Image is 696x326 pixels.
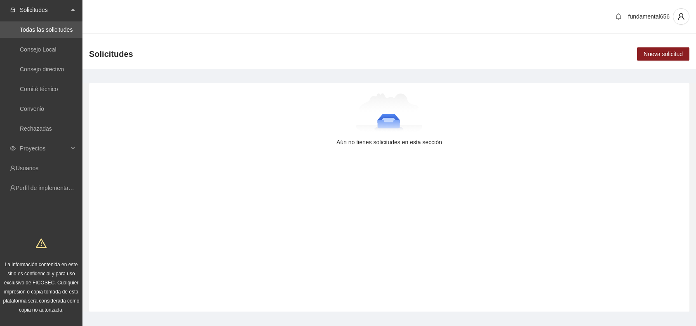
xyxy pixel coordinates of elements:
span: inbox [10,7,16,13]
a: Perfil de implementadora [16,185,80,191]
span: bell [612,13,625,20]
span: eye [10,145,16,151]
a: Convenio [20,106,44,112]
div: Aún no tienes solicitudes en esta sección [102,138,676,147]
a: Comité técnico [20,86,58,92]
button: user [673,8,689,25]
a: Consejo directivo [20,66,64,73]
span: Proyectos [20,140,68,157]
span: Nueva solicitud [644,49,683,59]
a: Rechazadas [20,125,52,132]
span: user [673,13,689,20]
button: bell [612,10,625,23]
span: La información contenida en este sitio es confidencial y para uso exclusivo de FICOSEC. Cualquier... [3,262,80,313]
a: Consejo Local [20,46,56,53]
span: Solicitudes [89,47,133,61]
button: Nueva solicitud [637,47,689,61]
span: fundamental656 [628,13,670,20]
img: Aún no tienes solicitudes en esta sección [356,93,423,134]
span: warning [36,238,47,249]
a: Todas las solicitudes [20,26,73,33]
span: Solicitudes [20,2,68,18]
a: Usuarios [16,165,38,171]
